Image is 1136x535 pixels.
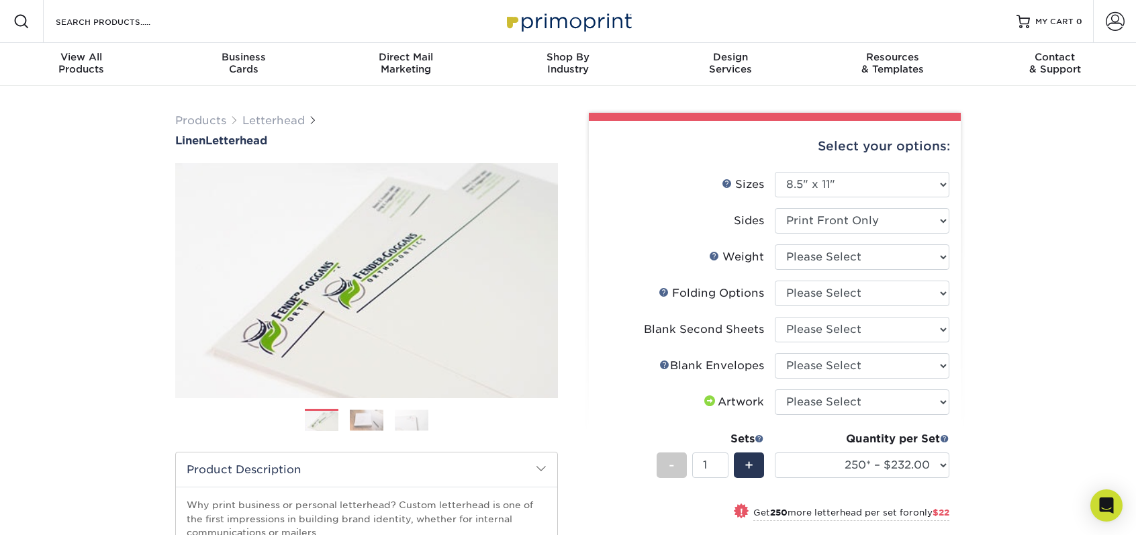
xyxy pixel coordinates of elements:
span: MY CART [1035,16,1074,28]
div: Blank Second Sheets [644,322,764,338]
a: Resources& Templates [812,43,974,86]
div: Sets [657,431,764,447]
input: SEARCH PRODUCTS..... [54,13,185,30]
img: Letterhead 01 [305,409,338,433]
span: + [745,455,753,475]
span: Design [649,51,812,63]
div: Cards [162,51,325,75]
a: Shop ByIndustry [487,43,649,86]
span: 0 [1076,17,1082,26]
div: Folding Options [659,285,764,301]
span: Resources [812,51,974,63]
a: Contact& Support [974,43,1136,86]
div: Weight [709,249,764,265]
h1: Letterhead [175,134,558,147]
div: Blank Envelopes [659,358,764,374]
img: Primoprint [501,7,635,36]
span: Contact [974,51,1136,63]
span: only [913,507,949,518]
div: Sizes [722,177,764,193]
span: Linen [175,134,205,147]
small: Get more letterhead per set for [753,507,949,521]
a: Direct MailMarketing [324,43,487,86]
img: Linen 01 [175,148,558,413]
span: Shop By [487,51,649,63]
div: Sides [734,213,764,229]
strong: 250 [770,507,788,518]
a: LinenLetterhead [175,134,558,147]
a: Letterhead [242,114,305,127]
div: & Templates [812,51,974,75]
div: Artwork [702,394,764,410]
a: BusinessCards [162,43,325,86]
a: Products [175,114,226,127]
span: ! [740,505,743,519]
img: Letterhead 03 [395,409,428,430]
span: Direct Mail [324,51,487,63]
div: Industry [487,51,649,75]
span: $22 [933,507,949,518]
h2: Product Description [176,452,557,487]
a: DesignServices [649,43,812,86]
div: Quantity per Set [775,431,949,447]
div: Services [649,51,812,75]
span: Business [162,51,325,63]
img: Letterhead 02 [350,409,383,430]
div: Select your options: [600,121,950,172]
div: & Support [974,51,1136,75]
div: Open Intercom Messenger [1090,489,1123,522]
span: - [669,455,675,475]
div: Marketing [324,51,487,75]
